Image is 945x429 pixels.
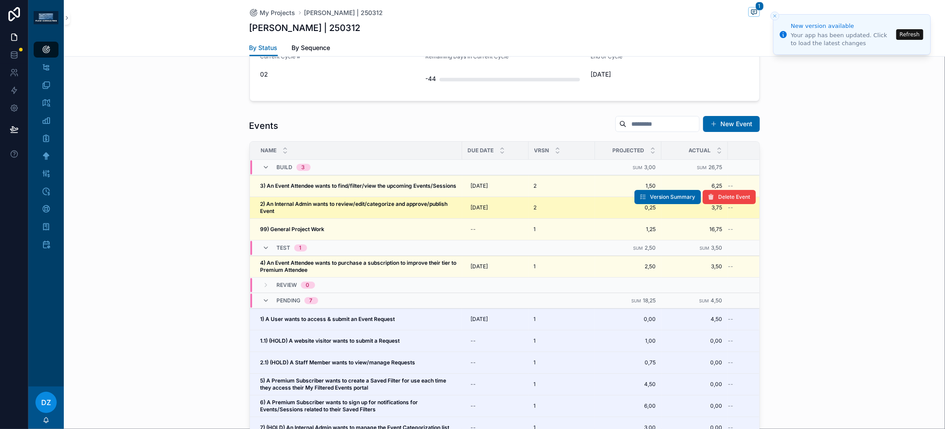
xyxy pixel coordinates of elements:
a: 3,50 [667,263,723,270]
small: Sum [634,246,643,251]
a: 1 [534,381,590,388]
a: 99) General Project Work [261,226,457,233]
strong: 6) A Premium Subscriber wants to sign up for notifications for Events/Sessions related to their S... [261,399,420,413]
a: 2,50 [600,263,656,270]
a: 6) A Premium Subscriber wants to sign up for notifications for Events/Sessions related to their S... [261,399,457,413]
span: -- [728,226,734,233]
span: -- [728,402,734,410]
strong: 4) An Event Attendee wants to purchase a subscription to improve their tier to Premium Attendee [261,259,458,273]
a: [DATE] [467,201,523,215]
span: 1,00 [600,337,656,344]
span: -- [728,182,734,189]
a: -- [467,399,523,413]
span: -- [728,316,734,323]
a: 3) An Event Attendee wants to find/filter/view the upcoming Events/Sessions [261,182,457,189]
a: -- [728,263,797,270]
a: [DATE] [467,179,523,193]
a: -- [728,381,797,388]
a: -- [728,316,797,323]
h1: [PERSON_NAME] | 250312 [249,22,361,34]
a: 2 [534,204,590,211]
span: [DATE] [471,316,488,323]
button: New Event [703,116,760,132]
span: Pending [277,297,301,304]
span: 16,75 [667,226,723,233]
a: 4) An Event Attendee wants to purchase a subscription to improve their tier to Premium Attendee [261,259,457,274]
a: 4,50 [600,381,656,388]
span: My Projects [260,8,296,17]
a: [PERSON_NAME] | 250312 [304,8,383,17]
button: Refresh [896,29,923,40]
span: Build [277,164,293,171]
strong: 2.1) (HOLD) A Staff Member wants to view/manage Requests [261,359,416,366]
span: 2,50 [645,244,656,251]
small: Sum [633,165,643,170]
span: 1 [755,2,764,11]
span: 1 [534,359,536,366]
h1: Events [249,120,279,132]
div: Your app has been updated. Click to load the latest changes [791,31,894,47]
span: 4,50 [711,297,723,304]
span: 02 [261,70,419,79]
span: Test [277,244,291,251]
span: Name [261,147,277,154]
span: 1,50 [600,182,656,189]
a: 2.1) (HOLD) A Staff Member wants to view/manage Requests [261,359,457,366]
a: 1,25 [600,226,656,233]
div: -- [471,381,476,388]
span: 2 [534,182,537,189]
span: 6,25 [667,182,723,189]
a: 0,25 [600,204,656,211]
a: 0,00 [667,381,723,388]
span: 0,00 [667,337,723,344]
button: 1 [748,7,760,18]
span: By Status [249,43,278,52]
span: 2 [534,204,537,211]
span: 0,00 [667,402,723,410]
small: Sum [700,298,709,303]
span: Review [277,282,297,289]
a: 2) An Internal Admin wants to review/edit/categorize and approve/publish Event [261,201,457,215]
button: Close toast [770,12,779,20]
a: 1 [534,316,590,323]
a: -- [467,222,523,236]
a: -- [467,377,523,391]
span: 4,50 [667,316,723,323]
span: 3,50 [712,244,723,251]
strong: 1) A User wants to access & submit an Event Request [261,316,395,322]
strong: 2) An Internal Admin wants to review/edit/categorize and approve/publish Event [261,201,449,214]
span: 18,25 [643,297,656,304]
span: 3,75 [667,204,723,211]
a: 0,00 [600,316,656,323]
a: 1 [534,263,590,270]
a: 1.1) (HOLD) A website visitor wants to submit a Request [261,337,457,344]
small: Sum [700,246,710,251]
a: -- [728,226,797,233]
span: VRSN [534,147,549,154]
span: [DATE] [471,204,488,211]
span: Version Summary [650,193,696,201]
span: -- [728,359,734,366]
a: -- [728,402,797,410]
strong: 1.1) (HOLD) A website visitor wants to submit a Request [261,337,400,344]
span: DZ [41,397,51,408]
a: -- [728,337,797,344]
a: 1 [534,337,590,344]
a: 0,75 [600,359,656,366]
div: 3 [302,164,305,171]
span: 1 [534,226,536,233]
a: 0,00 [667,359,723,366]
a: -- [467,356,523,370]
span: -- [728,263,734,270]
button: Delete Event [703,190,756,204]
span: Projected [613,147,645,154]
strong: 5) A Premium Subscriber wants to create a Saved Filter for use each time they access their My Fil... [261,377,448,391]
span: By Sequence [292,43,331,52]
div: -- [471,226,476,233]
